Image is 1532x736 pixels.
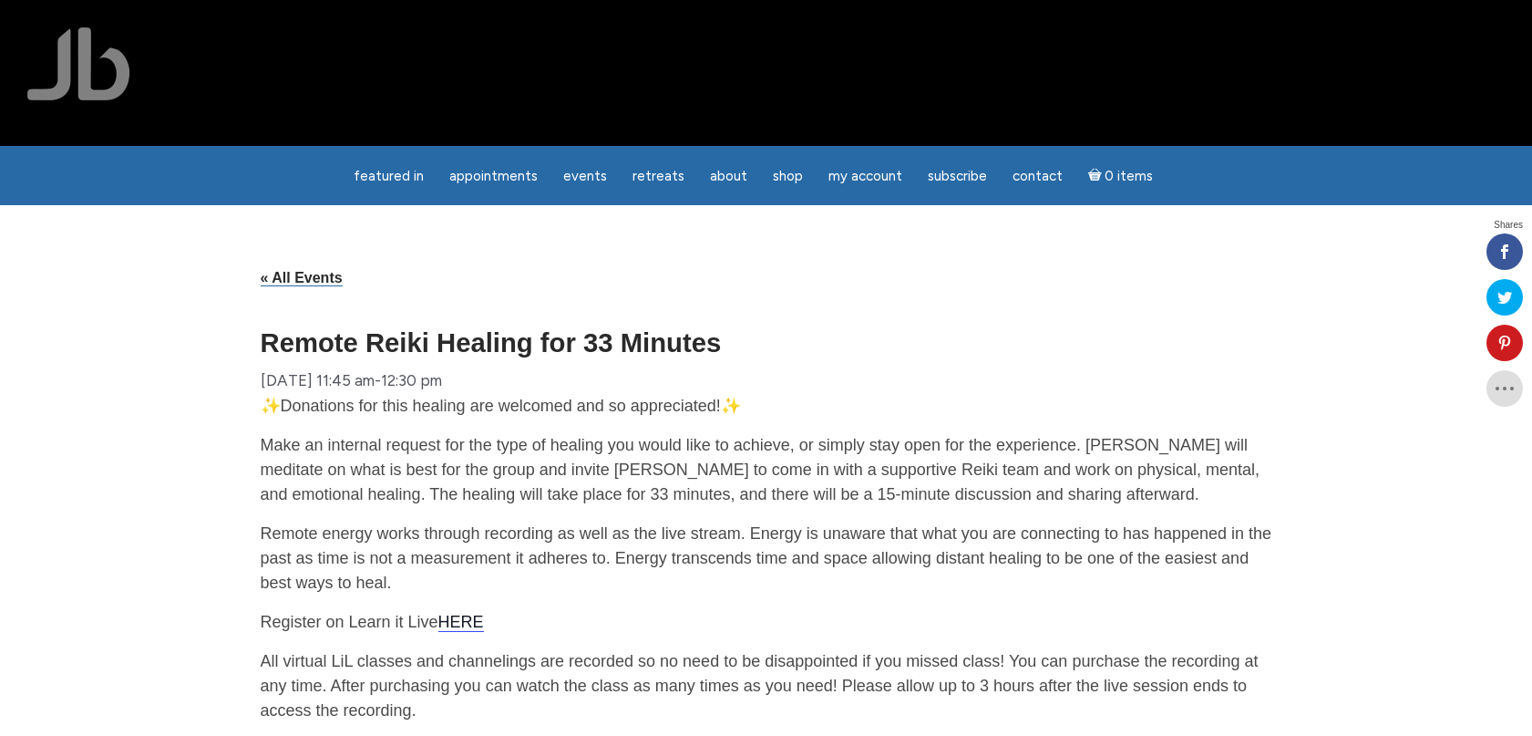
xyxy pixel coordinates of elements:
[261,610,1272,635] p: Register on Learn it Live
[710,168,747,184] span: About
[1002,159,1074,194] a: Contact
[773,168,803,184] span: Shop
[438,159,549,194] a: Appointments
[1105,170,1153,183] span: 0 items
[438,613,484,632] a: HERE
[1088,168,1105,184] i: Cart
[1077,157,1165,194] a: Cart0 items
[449,168,538,184] span: Appointments
[261,270,343,286] a: « All Events
[828,168,902,184] span: My Account
[261,522,1272,596] p: Remote energy works through recording as well as the live stream. Energy is unaware that what you...
[343,159,435,194] a: featured in
[917,159,998,194] a: Subscribe
[261,367,442,395] div: -
[261,649,1272,723] p: All virtual LiL classes and channelings are recorded so no need to be disappointed if you missed ...
[261,329,1272,356] h1: Remote Reiki Healing for 33 Minutes
[632,168,684,184] span: Retreats
[261,371,375,389] span: [DATE] 11:45 am
[261,433,1272,507] p: Make an internal request for the type of healing you would like to achieve, or simply stay open f...
[1494,221,1523,230] span: Shares
[1013,168,1063,184] span: Contact
[381,371,442,389] span: 12:30 pm
[354,168,424,184] span: featured in
[762,159,814,194] a: Shop
[552,159,618,194] a: Events
[699,159,758,194] a: About
[928,168,987,184] span: Subscribe
[622,159,695,194] a: Retreats
[817,159,913,194] a: My Account
[563,168,607,184] span: Events
[27,27,130,100] img: Jamie Butler. The Everyday Medium
[261,394,1272,419] p: ✨Donations for this healing are welcomed and so appreciated!✨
